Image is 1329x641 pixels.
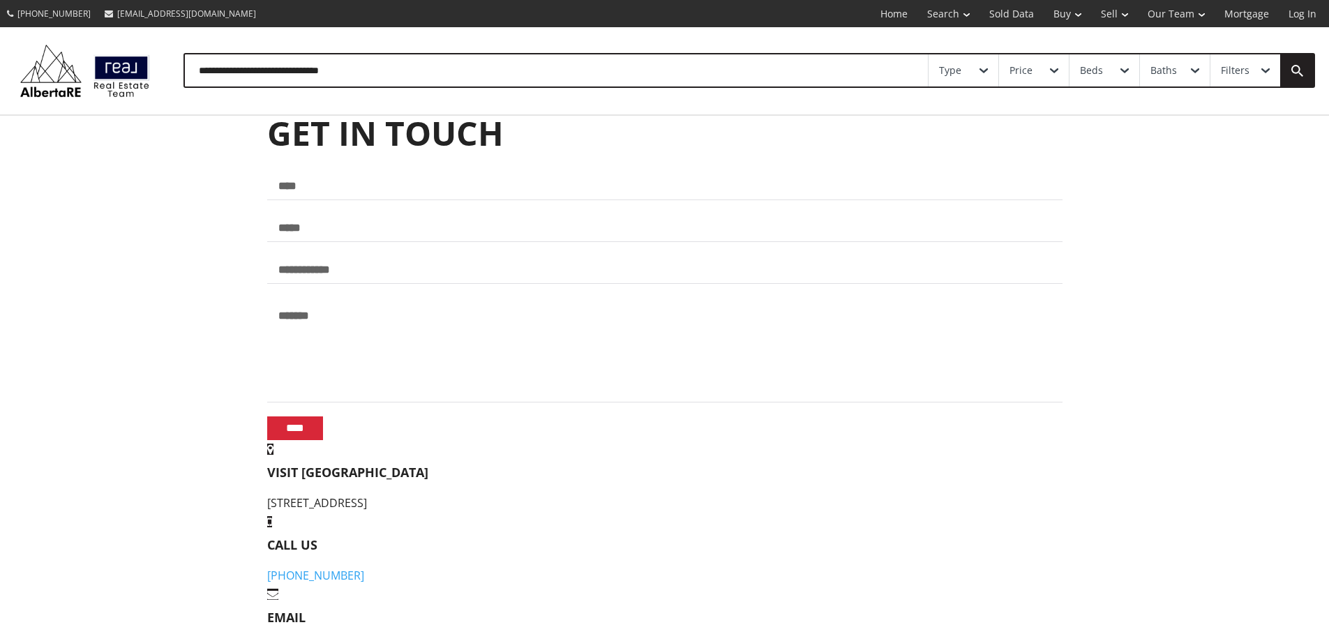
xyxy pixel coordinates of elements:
[1150,66,1177,75] div: Baths
[1009,66,1033,75] div: Price
[14,41,156,100] img: Logo
[1221,66,1249,75] div: Filters
[1080,66,1103,75] div: Beds
[267,115,1063,173] h1: GET IN TOUCH
[267,466,1063,487] h4: VISIT [GEOGRAPHIC_DATA]
[267,538,1063,559] h4: CALL US
[267,172,1063,439] form: Contact form
[267,495,367,511] span: [STREET_ADDRESS]
[939,66,961,75] div: Type
[98,1,263,27] a: [EMAIL_ADDRESS][DOMAIN_NAME]
[17,8,91,20] span: [PHONE_NUMBER]
[117,8,256,20] span: [EMAIL_ADDRESS][DOMAIN_NAME]
[267,568,364,583] a: [PHONE_NUMBER]
[267,611,1063,632] h4: EMAIL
